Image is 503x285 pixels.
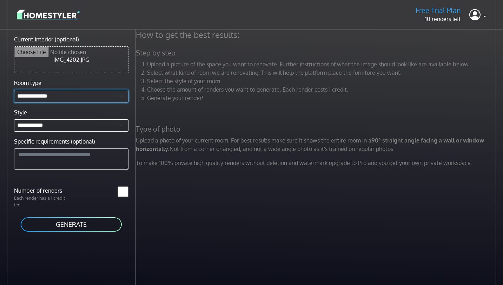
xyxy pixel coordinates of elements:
p: Upload a photo of your current room. For best results make sure it shows the entire room in a Not... [132,136,502,153]
label: Current interior (optional) [14,35,79,44]
h5: Free Trial Plan [416,6,461,15]
li: Upload a picture of the space you want to renovate. Further instructions of what the image should... [147,60,498,68]
h4: How to get the best results: [132,29,502,40]
strong: 90° straight angle facing a wall or window horizontally. [136,137,484,152]
p: To make 100% private high quality renders without deletion and watermark upgrade to Pro and you g... [132,159,502,167]
label: Room type [14,79,41,87]
li: Choose the amount of renders you want to generate. Each render costs 1 credit. [147,85,498,94]
p: 10 renders left [416,15,461,23]
li: Generate your render! [147,94,498,102]
li: Select the style of your room. [147,77,498,85]
h5: Type of photo [132,125,502,133]
label: Style [14,108,27,117]
button: GENERATE [20,217,123,232]
label: Number of renders [10,186,71,195]
img: logo-3de290ba35641baa71223ecac5eacb59cb85b4c7fdf211dc9aaecaaee71ea2f8.svg [17,8,80,21]
label: Specific requirements (optional) [14,137,95,146]
li: Select what kind of room we are renovating. This will help the platform place the furniture you w... [147,68,498,77]
p: Each render has a 1 credit fee [10,195,71,208]
h5: Step by step [132,48,502,57]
